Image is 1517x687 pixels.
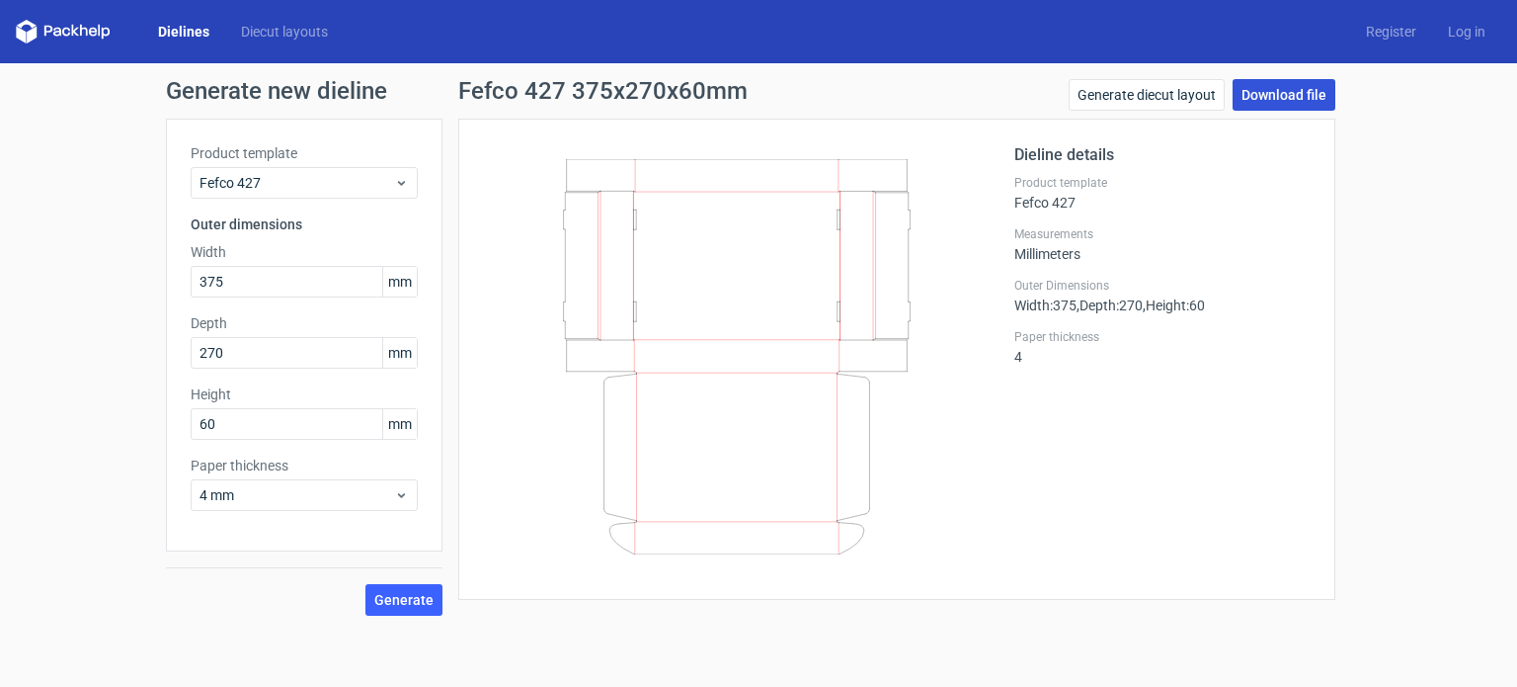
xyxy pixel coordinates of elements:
[458,79,748,103] h1: Fefco 427 375x270x60mm
[1143,298,1205,313] span: , Height : 60
[1077,298,1143,313] span: , Depth : 270
[1069,79,1225,111] a: Generate diecut layout
[1014,298,1077,313] span: Width : 375
[1432,22,1501,42] a: Log in
[191,313,418,333] label: Depth
[142,22,225,42] a: Dielines
[191,385,418,404] label: Height
[166,79,1351,103] h1: Generate new dieline
[225,22,344,42] a: Diecut layouts
[200,173,394,193] span: Fefco 427
[1014,226,1311,242] label: Measurements
[1014,226,1311,262] div: Millimeters
[1014,329,1311,345] label: Paper thickness
[365,584,442,616] button: Generate
[374,593,434,607] span: Generate
[1014,175,1311,191] label: Product template
[191,456,418,475] label: Paper thickness
[1014,175,1311,211] div: Fefco 427
[382,338,417,368] span: mm
[1014,143,1311,167] h2: Dieline details
[1014,278,1311,294] label: Outer Dimensions
[191,215,418,234] h3: Outer dimensions
[382,409,417,439] span: mm
[382,267,417,297] span: mm
[1233,79,1335,111] a: Download file
[200,485,394,505] span: 4 mm
[191,242,418,262] label: Width
[191,143,418,163] label: Product template
[1350,22,1432,42] a: Register
[1014,329,1311,365] div: 4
